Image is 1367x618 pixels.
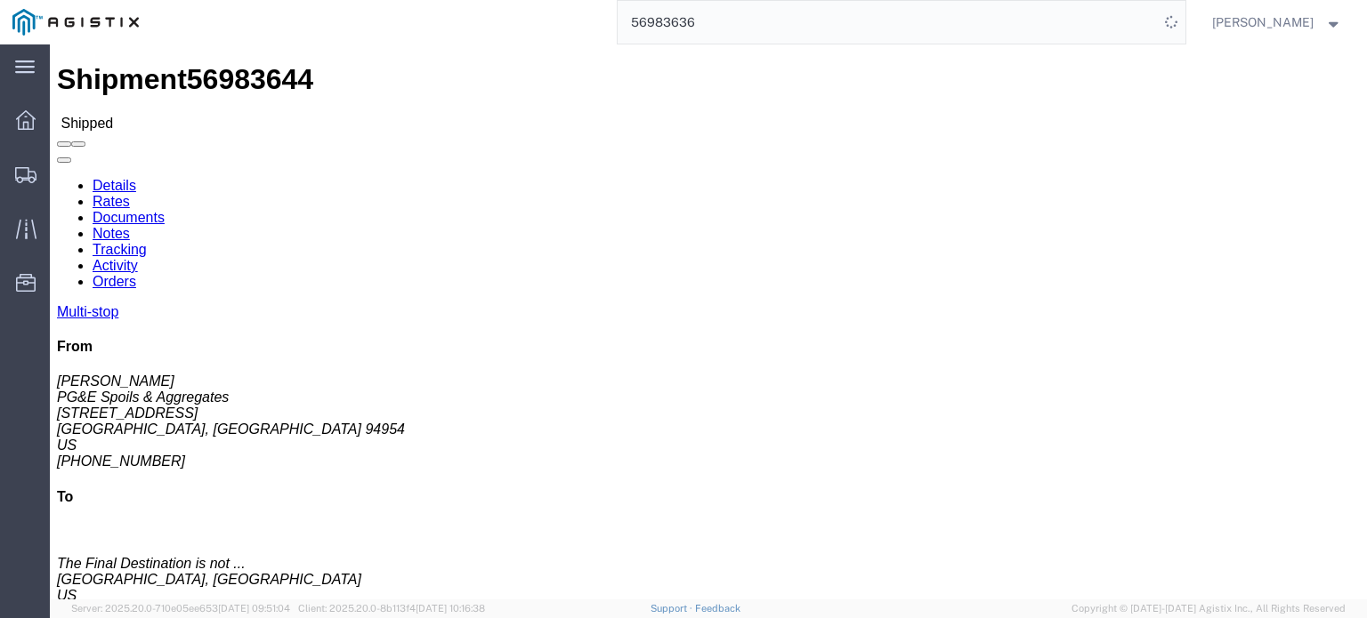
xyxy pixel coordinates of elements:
input: Search for shipment number, reference number [618,1,1159,44]
span: [DATE] 09:51:04 [218,603,290,614]
button: [PERSON_NAME] [1211,12,1343,33]
a: Feedback [695,603,740,614]
span: Copyright © [DATE]-[DATE] Agistix Inc., All Rights Reserved [1072,601,1346,616]
span: Server: 2025.20.0-710e05ee653 [71,603,290,614]
iframe: FS Legacy Container [50,44,1367,599]
img: logo [12,9,139,36]
span: Rochelle Manzoni [1212,12,1314,32]
span: Client: 2025.20.0-8b113f4 [298,603,485,614]
a: Support [651,603,695,614]
span: [DATE] 10:16:38 [416,603,485,614]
